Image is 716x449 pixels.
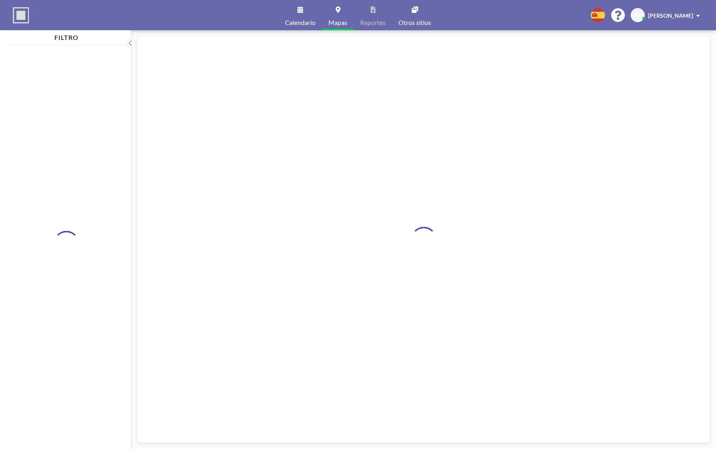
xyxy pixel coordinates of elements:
img: organization-logo [13,7,29,23]
span: Calendario [285,19,316,26]
span: [PERSON_NAME] [648,12,693,19]
span: Reportes [360,19,386,26]
span: Otros sitios [398,19,431,26]
h4: FILTRO [10,30,123,42]
span: AG [634,12,642,19]
span: Mapas [328,19,347,26]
